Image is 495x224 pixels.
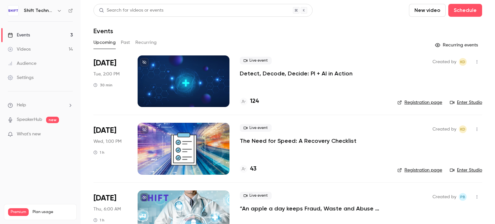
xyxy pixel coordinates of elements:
div: Settings [8,74,34,81]
span: Created by [432,58,456,66]
div: Videos [8,46,31,53]
button: Schedule [448,4,482,17]
div: Audience [8,60,36,67]
h4: 124 [250,97,259,106]
div: 30 min [93,83,112,88]
span: Live event [240,192,272,200]
span: Created by [432,193,456,201]
a: 124 [240,97,259,106]
span: [DATE] [93,58,116,68]
span: Kristen DeLuca [459,125,467,133]
span: [DATE] [93,193,116,203]
span: Created by [432,125,456,133]
a: Enter Studio [450,99,482,106]
button: Recurring [135,37,157,48]
div: 1 h [93,150,104,155]
span: What's new [17,131,41,138]
a: Registration page [397,99,442,106]
a: “An apple a day keeps Fraud, Waste and Abuse away”: How advanced technologies prevent errors, abu... [240,205,387,212]
span: PB [460,193,465,201]
button: Upcoming [93,37,116,48]
span: Premium [8,208,29,216]
div: Oct 8 Wed, 1:00 PM (America/New York) [93,123,127,174]
h6: Shift Technology [24,7,54,14]
h1: Events [93,27,113,35]
span: Wed, 1:00 PM [93,138,121,145]
a: Enter Studio [450,167,482,173]
span: new [46,117,59,123]
a: The Need for Speed: A Recovery Checklist [240,137,356,145]
div: 1 h [93,218,104,223]
div: Oct 7 Tue, 2:00 PM (America/New York) [93,55,127,107]
h4: 43 [250,165,257,173]
span: Plan usage [33,209,73,215]
button: Recurring events [432,40,482,50]
span: KD [460,58,465,66]
a: 43 [240,165,257,173]
span: Pauline Babouhot [459,193,467,201]
button: Past [121,37,130,48]
span: Help [17,102,26,109]
span: KD [460,125,465,133]
button: New video [409,4,446,17]
span: Live event [240,124,272,132]
span: Thu, 6:00 AM [93,206,121,212]
a: Registration page [397,167,442,173]
span: Tue, 2:00 PM [93,71,120,77]
a: Detect, Decode, Decide: PI + AI in Action [240,70,353,77]
span: Kristen DeLuca [459,58,467,66]
span: [DATE] [93,125,116,136]
span: Live event [240,57,272,64]
div: Events [8,32,30,38]
iframe: Noticeable Trigger [65,131,73,137]
a: SpeakerHub [17,116,42,123]
li: help-dropdown-opener [8,102,73,109]
div: Search for videos or events [99,7,163,14]
img: Shift Technology [8,5,18,16]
